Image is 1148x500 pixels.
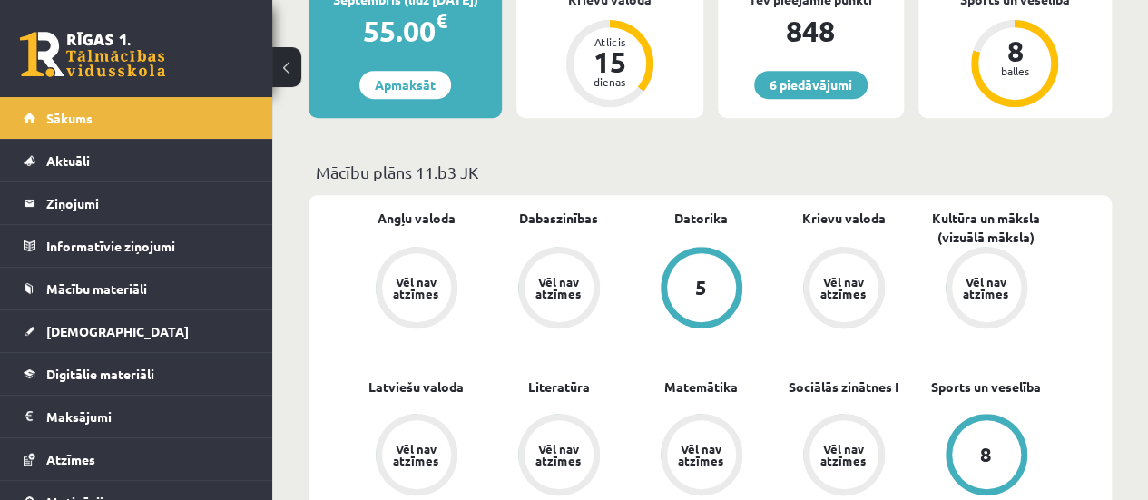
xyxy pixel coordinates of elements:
[583,36,637,47] div: Atlicis
[718,9,904,53] div: 848
[674,209,728,228] a: Datorika
[819,443,869,466] div: Vēl nav atzīmes
[24,353,250,395] a: Digitālie materiāli
[961,276,1012,299] div: Vēl nav atzīmes
[46,152,90,169] span: Aktuāli
[46,110,93,126] span: Sākums
[664,377,738,397] a: Matemātika
[24,140,250,181] a: Aktuāli
[915,209,1057,247] a: Kultūra un māksla (vizuālā māksla)
[528,377,590,397] a: Literatūra
[368,377,464,397] a: Latviešu valoda
[772,247,915,332] a: Vēl nav atzīmes
[46,323,189,339] span: [DEMOGRAPHIC_DATA]
[534,276,584,299] div: Vēl nav atzīmes
[583,76,637,87] div: dienas
[345,247,487,332] a: Vēl nav atzīmes
[46,396,250,437] legend: Maksājumi
[519,209,598,228] a: Dabaszinības
[24,310,250,352] a: [DEMOGRAPHIC_DATA]
[24,396,250,437] a: Maksājumi
[487,247,630,332] a: Vēl nav atzīmes
[676,443,727,466] div: Vēl nav atzīmes
[772,414,915,499] a: Vēl nav atzīmes
[789,377,898,397] a: Sociālās zinātnes I
[345,414,487,499] a: Vēl nav atzīmes
[695,278,707,298] div: 5
[487,414,630,499] a: Vēl nav atzīmes
[754,71,868,99] a: 6 piedāvājumi
[534,443,584,466] div: Vēl nav atzīmes
[359,71,451,99] a: Apmaksāt
[987,65,1042,76] div: balles
[46,182,250,224] legend: Ziņojumi
[46,280,147,297] span: Mācību materiāli
[391,443,442,466] div: Vēl nav atzīmes
[316,160,1104,184] p: Mācību plāns 11.b3 JK
[987,36,1042,65] div: 8
[980,445,992,465] div: 8
[378,209,456,228] a: Angļu valoda
[20,32,165,77] a: Rīgas 1. Tālmācības vidusskola
[24,268,250,309] a: Mācību materiāli
[24,225,250,267] a: Informatīvie ziņojumi
[436,7,447,34] span: €
[915,247,1057,332] a: Vēl nav atzīmes
[24,438,250,480] a: Atzīmes
[819,276,869,299] div: Vēl nav atzīmes
[630,414,772,499] a: Vēl nav atzīmes
[802,209,886,228] a: Krievu valoda
[24,182,250,224] a: Ziņojumi
[915,414,1057,499] a: 8
[931,377,1041,397] a: Sports un veselība
[391,276,442,299] div: Vēl nav atzīmes
[46,225,250,267] legend: Informatīvie ziņojumi
[24,97,250,139] a: Sākums
[630,247,772,332] a: 5
[583,47,637,76] div: 15
[46,366,154,382] span: Digitālie materiāli
[309,9,502,53] div: 55.00
[46,451,95,467] span: Atzīmes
